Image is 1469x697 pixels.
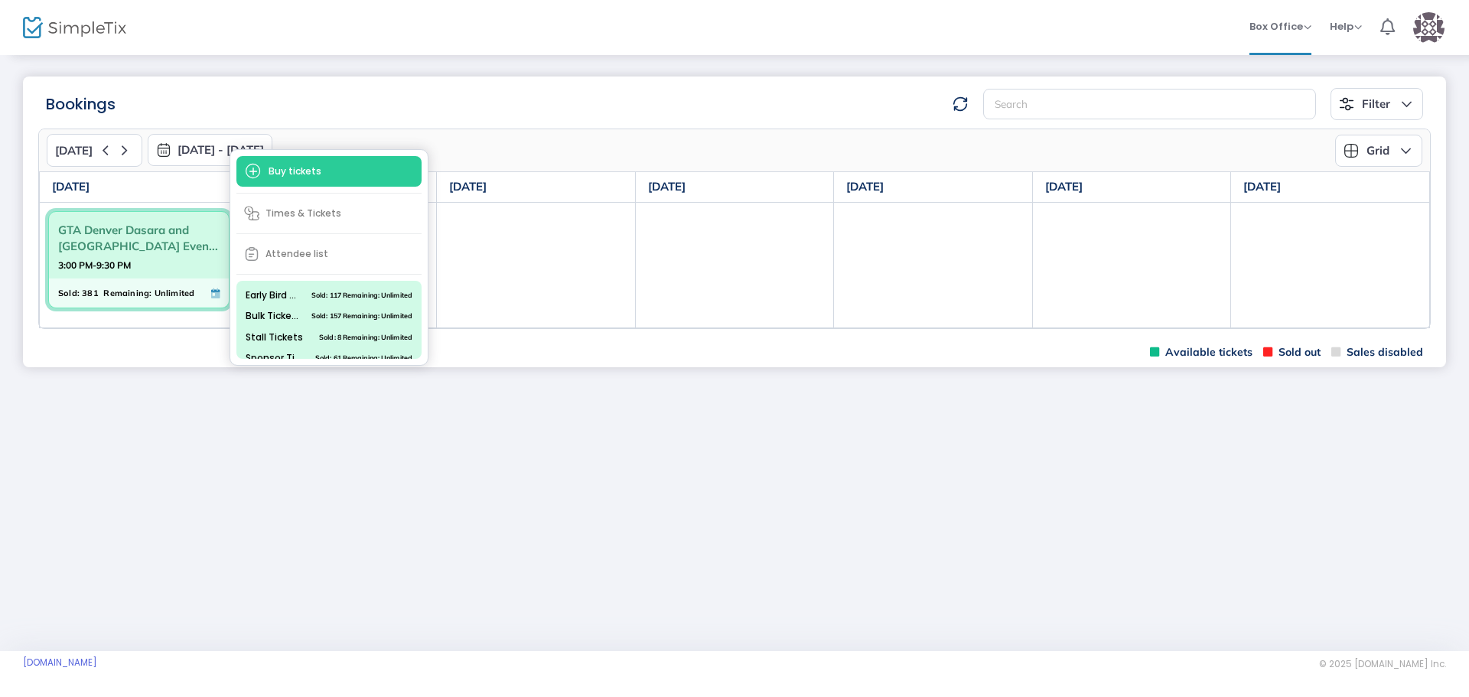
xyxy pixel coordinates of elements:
span: © 2025 [DOMAIN_NAME] Inc. [1319,658,1446,670]
input: Search [983,89,1316,120]
span: Sold: 61 Remaining: Unlimited [315,351,412,365]
span: Unlimited [155,285,195,301]
span: Sales disabled [1331,345,1423,360]
th: [DATE] [437,172,636,203]
img: clipboard [244,246,259,262]
img: refresh-data [953,96,968,112]
span: Box Office [1249,19,1311,34]
span: Sponsor Tickets [246,351,304,365]
a: [DOMAIN_NAME] [23,656,97,669]
span: Bulk Tickets [246,309,300,323]
button: [DATE] [47,134,142,167]
span: Sold: 8 Remaining: Unlimited [319,331,412,344]
span: Early Bird Ticket [246,288,300,302]
img: monthly [156,142,171,158]
th: [DATE] [40,172,239,203]
span: Available tickets [1150,345,1252,360]
span: Stall Tickets [246,331,303,344]
span: Sold: 157 Remaining: Unlimited [311,309,412,323]
strong: 3:00 PM-9:30 PM [58,256,131,275]
span: [DATE] [55,144,93,158]
img: grid [1344,143,1359,158]
img: filter [1339,96,1354,112]
th: [DATE] [834,172,1033,203]
img: times-tickets [244,206,259,221]
th: [DATE] [1032,172,1231,203]
span: Attendee list [236,240,422,268]
th: [DATE] [635,172,834,203]
m-panel-title: Bookings [46,93,116,116]
span: Sold out [1263,345,1321,360]
span: Sold: 117 Remaining: Unlimited [311,288,412,302]
span: GTA Denver Dasara and [GEOGRAPHIC_DATA] Even... [58,218,220,258]
button: [DATE] - [DATE] [148,134,272,166]
span: Sold: [58,285,80,301]
button: Grid [1335,135,1422,167]
span: Times & Tickets [236,200,422,227]
button: Filter [1331,88,1423,120]
span: 381 [82,285,99,301]
span: Help [1330,19,1362,34]
span: Buy tickets [236,156,422,187]
span: Remaining: [103,285,151,301]
th: [DATE] [1231,172,1430,203]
